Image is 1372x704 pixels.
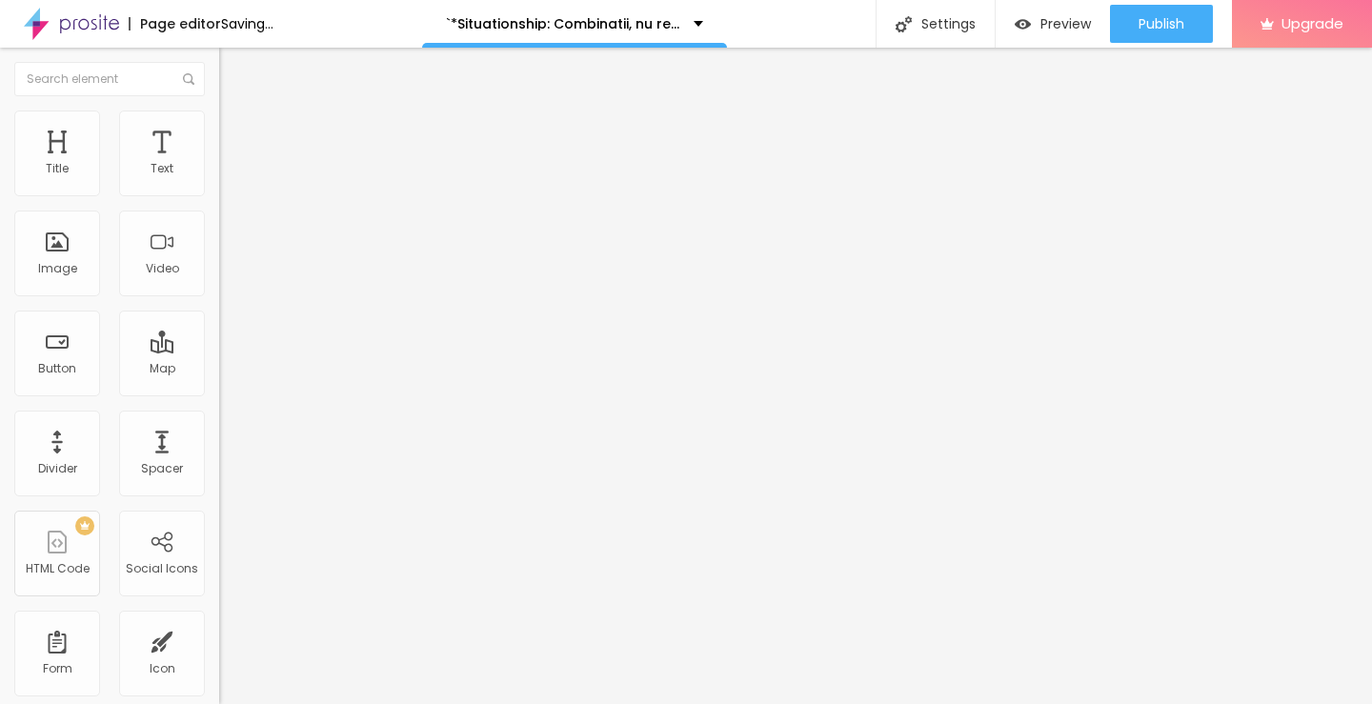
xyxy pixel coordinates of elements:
[46,162,69,175] div: Title
[38,262,77,275] div: Image
[141,462,183,475] div: Spacer
[150,362,175,375] div: Map
[146,262,179,275] div: Video
[26,562,90,575] div: HTML Code
[151,162,173,175] div: Text
[1040,16,1091,31] span: Preview
[219,48,1372,704] iframe: Editor
[38,362,76,375] div: Button
[1110,5,1213,43] button: Publish
[126,562,198,575] div: Social Icons
[43,662,72,675] div: Form
[183,73,194,85] img: Icone
[446,17,679,30] p: `*Situationship: Combinatii, nu relatii 2025 Urmărește Online Subtitrat Română HD
[129,17,221,30] div: Page editor
[14,62,205,96] input: Search element
[1015,16,1031,32] img: view-1.svg
[150,662,175,675] div: Icon
[38,462,77,475] div: Divider
[221,17,273,30] div: Saving...
[1281,15,1343,31] span: Upgrade
[996,5,1110,43] button: Preview
[896,16,912,32] img: Icone
[1139,16,1184,31] span: Publish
